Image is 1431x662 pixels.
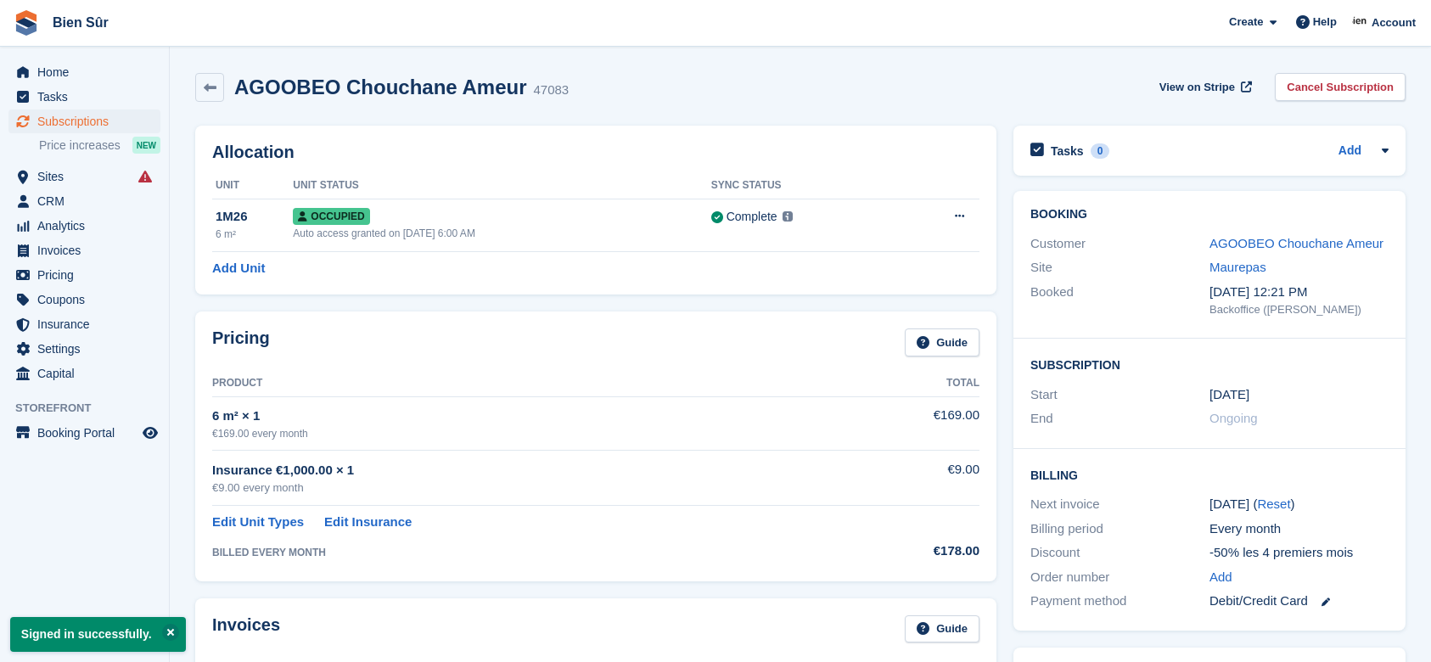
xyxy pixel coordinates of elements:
[324,513,412,532] a: Edit Insurance
[905,328,979,356] a: Guide
[212,615,280,643] h2: Invoices
[1229,14,1263,31] span: Create
[1030,356,1389,373] h2: Subscription
[8,189,160,213] a: menu
[37,189,139,213] span: CRM
[1209,519,1389,539] div: Every month
[1030,519,1209,539] div: Billing period
[836,451,979,506] td: €9.00
[1030,495,1209,514] div: Next invoice
[212,172,293,199] th: Unit
[1209,592,1389,611] div: Debit/Credit Card
[212,143,979,162] h2: Allocation
[37,263,139,287] span: Pricing
[1209,283,1389,302] div: [DATE] 12:21 PM
[1209,411,1258,425] span: Ongoing
[132,137,160,154] div: NEW
[1209,543,1389,563] div: -50% les 4 premiers mois
[1257,496,1290,511] a: Reset
[1159,79,1235,96] span: View on Stripe
[8,312,160,336] a: menu
[37,214,139,238] span: Analytics
[8,214,160,238] a: menu
[1338,142,1361,161] a: Add
[216,227,293,242] div: 6 m²
[293,172,710,199] th: Unit Status
[1275,73,1406,101] a: Cancel Subscription
[836,541,979,561] div: €178.00
[212,328,270,356] h2: Pricing
[39,137,121,154] span: Price increases
[727,208,777,226] div: Complete
[37,337,139,361] span: Settings
[37,238,139,262] span: Invoices
[533,81,569,100] div: 47083
[140,423,160,443] a: Preview store
[212,461,836,480] div: Insurance €1,000.00 × 1
[37,312,139,336] span: Insurance
[37,165,139,188] span: Sites
[8,60,160,84] a: menu
[1209,301,1389,318] div: Backoffice ([PERSON_NAME])
[212,513,304,532] a: Edit Unit Types
[216,207,293,227] div: 1M26
[905,615,979,643] a: Guide
[8,421,160,445] a: menu
[212,259,265,278] a: Add Unit
[212,426,836,441] div: €169.00 every month
[138,170,152,183] i: Smart entry sync failures have occurred
[46,8,115,36] a: Bien Sûr
[1209,385,1249,405] time: 2024-07-27 22:00:00 UTC
[783,211,793,222] img: icon-info-grey-7440780725fd019a000dd9b08b2336e03edf1995a4989e88bcd33f0948082b44.svg
[39,136,160,154] a: Price increases NEW
[836,370,979,397] th: Total
[8,238,160,262] a: menu
[212,407,836,426] div: 6 m² × 1
[1030,466,1389,483] h2: Billing
[8,109,160,133] a: menu
[37,60,139,84] span: Home
[1030,283,1209,318] div: Booked
[1030,543,1209,563] div: Discount
[1030,385,1209,405] div: Start
[1313,14,1337,31] span: Help
[212,370,836,397] th: Product
[8,85,160,109] a: menu
[15,400,169,417] span: Storefront
[37,109,139,133] span: Subscriptions
[212,480,836,496] div: €9.00 every month
[1352,14,1369,31] img: Asmaa Habri
[1030,234,1209,254] div: Customer
[1030,258,1209,278] div: Site
[8,165,160,188] a: menu
[10,617,186,652] p: Signed in successfully.
[37,421,139,445] span: Booking Portal
[1091,143,1110,159] div: 0
[1209,568,1232,587] a: Add
[1051,143,1084,159] h2: Tasks
[234,76,526,98] h2: AGOOBEO Chouchane Ameur
[1153,73,1255,101] a: View on Stripe
[1372,14,1416,31] span: Account
[1209,260,1266,274] a: Maurepas
[1030,208,1389,222] h2: Booking
[37,85,139,109] span: Tasks
[212,545,836,560] div: BILLED EVERY MONTH
[711,172,898,199] th: Sync Status
[1030,568,1209,587] div: Order number
[1030,409,1209,429] div: End
[293,208,369,225] span: Occupied
[37,288,139,311] span: Coupons
[836,396,979,450] td: €169.00
[8,362,160,385] a: menu
[8,288,160,311] a: menu
[37,362,139,385] span: Capital
[1209,236,1383,250] a: AGOOBEO Chouchane Ameur
[293,226,710,241] div: Auto access granted on [DATE] 6:00 AM
[14,10,39,36] img: stora-icon-8386f47178a22dfd0bd8f6a31ec36ba5ce8667c1dd55bd0f319d3a0aa187defe.svg
[1030,592,1209,611] div: Payment method
[1209,495,1389,514] div: [DATE] ( )
[8,263,160,287] a: menu
[8,337,160,361] a: menu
